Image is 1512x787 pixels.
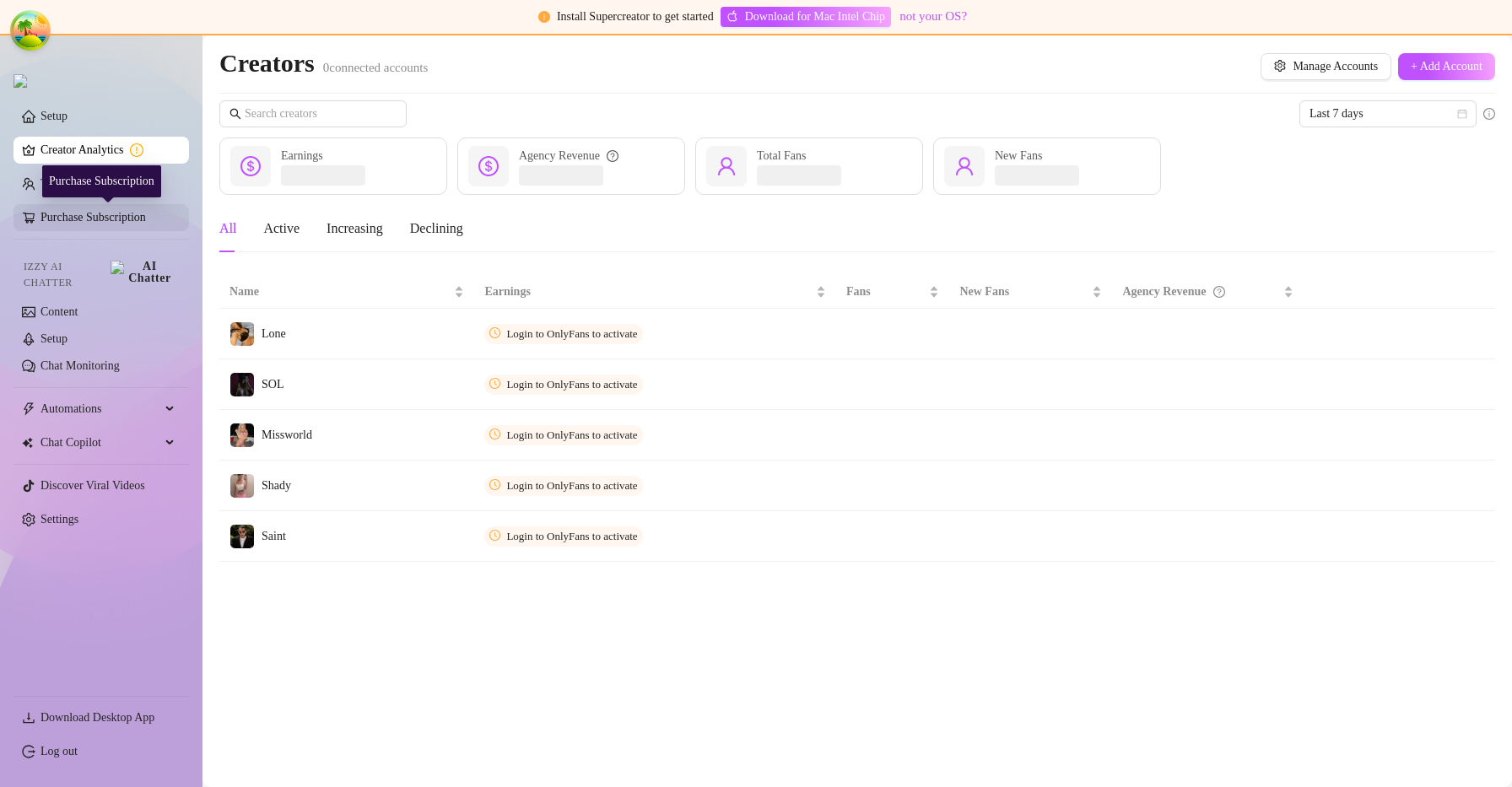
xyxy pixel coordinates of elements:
[484,283,813,301] span: Earnings
[506,378,637,391] span: Login to OnlyFans to activate
[1261,53,1391,80] button: Manage Accounts
[281,149,323,162] span: Earnings
[506,479,637,492] span: Login to OnlyFans to activate
[262,429,312,441] span: Missworld
[1457,109,1467,119] span: calendar
[489,429,500,439] span: clock-circle
[240,156,261,176] span: dollar-circle
[899,9,967,23] a: not your OS?
[40,305,78,318] a: Content
[40,177,114,190] a: Team Analytics
[230,474,254,498] img: Shady
[1309,101,1466,127] span: Last 7 days
[245,105,383,123] input: Search creators
[557,10,714,23] span: Install Supercreator to get started
[22,437,33,449] img: Chat Copilot
[229,283,451,301] span: Name
[230,525,254,548] img: Saint
[489,479,500,490] span: clock-circle
[757,149,807,162] span: Total Fans
[949,276,1112,309] th: New Fans
[40,396,160,423] span: Automations
[22,402,35,416] span: thunderbolt
[42,165,161,197] div: Purchase Subscription
[489,327,500,338] span: clock-circle
[489,378,500,389] span: clock-circle
[40,332,67,345] a: Setup
[1411,60,1482,73] span: + Add Account
[954,156,975,176] span: user
[726,10,738,22] span: apple
[1122,283,1280,301] div: Agency Revenue
[111,261,175,284] img: AI Chatter
[489,530,500,541] span: clock-circle
[721,7,891,27] a: Download for Mac Intel Chip
[519,147,618,165] div: Agency Revenue
[219,218,236,239] div: All
[229,108,241,120] span: search
[262,378,283,391] span: SOL
[959,283,1088,301] span: New Fans
[262,530,286,542] span: Saint
[478,156,499,176] span: dollar-circle
[716,156,737,176] span: user
[1274,60,1286,72] span: setting
[846,283,926,301] span: Fans
[323,61,429,74] span: 0 connected accounts
[263,218,300,239] div: Active
[474,276,836,309] th: Earnings
[40,204,175,231] a: Purchase Subscription
[995,149,1042,162] span: New Fans
[745,8,885,26] span: Download for Mac Intel Chip
[40,110,67,122] a: Setup
[40,479,145,492] a: Discover Viral Videos
[40,429,160,456] span: Chat Copilot
[506,530,637,542] span: Login to OnlyFans to activate
[24,259,104,291] span: Izzy AI Chatter
[22,711,35,725] span: download
[13,13,47,47] button: Open Tanstack query devtools
[506,429,637,441] span: Login to OnlyFans to activate
[327,218,383,239] div: Increasing
[230,423,254,447] img: Missworld
[410,218,463,239] div: Declining
[230,373,254,396] img: SOL
[219,47,428,79] h2: Creators
[40,513,78,526] a: Settings
[1398,53,1495,80] button: + Add Account
[40,745,78,757] a: Log out
[40,137,175,164] a: Creator Analytics exclamation-circle
[836,276,949,309] th: Fans
[40,359,120,372] a: Chat Monitoring
[262,479,291,492] span: Shady
[1213,283,1225,301] span: question-circle
[230,322,254,346] img: Lone
[219,276,474,309] th: Name
[40,711,154,724] span: Download Desktop App
[1293,60,1378,73] span: Manage Accounts
[1483,108,1495,120] span: info-circle
[506,327,637,340] span: Login to OnlyFans to activate
[607,147,618,165] span: question-circle
[538,11,550,23] span: exclamation-circle
[13,74,27,88] img: logo.svg
[262,327,286,340] span: Lone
